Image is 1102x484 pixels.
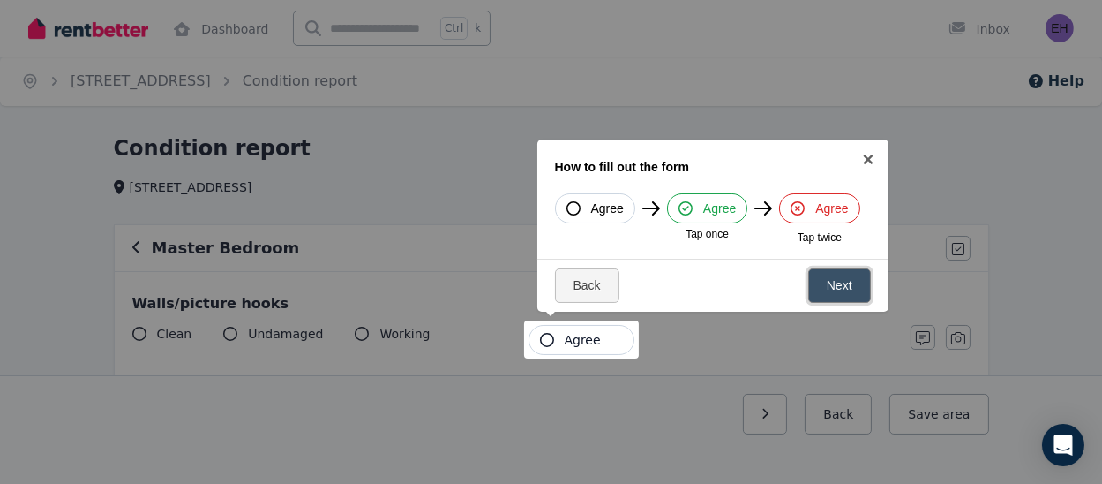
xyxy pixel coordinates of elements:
[815,200,848,217] span: Agree
[779,193,859,223] button: Agree
[667,193,747,223] button: Agree
[849,140,888,179] a: ×
[703,200,736,217] span: Agree
[808,268,871,303] a: Next
[1042,424,1084,466] div: Open Intercom Messenger
[529,325,634,355] button: Agree
[555,268,619,303] a: Back
[555,193,635,223] button: Agree
[565,331,601,349] span: Agree
[798,231,842,245] span: Tap twice
[591,200,624,217] span: Agree
[686,227,729,241] span: Tap once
